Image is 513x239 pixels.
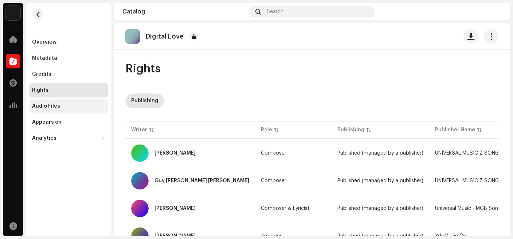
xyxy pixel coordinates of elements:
[435,151,502,156] span: UNIVERSAL MUSIC Z SONGS
[337,234,423,239] span: Published (managed by a publisher)
[261,126,272,134] div: Role
[32,71,51,77] div: Credits
[32,55,57,61] div: Metadata
[29,115,108,130] re-m-nav-item: Appears on
[261,178,286,183] span: Composer
[154,178,249,183] div: Guy Manuel De Homen Christo
[154,151,196,156] div: Thomas Bangalter
[32,135,56,141] div: Analytics
[125,29,140,44] img: 2548317d-2922-4ccd-9ae2-d8af85778d21
[32,39,56,45] div: Overview
[267,9,283,15] span: Search
[32,87,48,93] div: Rights
[490,6,501,17] img: ae092520-180b-4f7c-b02d-a8b0c132bb58
[29,51,108,65] re-m-nav-item: Metadata
[29,131,108,146] re-m-nav-dropdown: Analytics
[435,206,504,211] span: Universal Music - MGB Songs
[435,126,475,134] div: Publisher Name
[261,234,282,239] span: Arranger
[29,35,108,49] re-m-nav-item: Overview
[6,6,20,20] img: acab2465-393a-471f-9647-fa4d43662784
[125,61,161,76] span: Rights
[29,99,108,113] re-m-nav-item: Audio Files
[154,206,196,211] div: Carlos R. Sosas
[131,126,147,134] div: Writer
[122,9,247,15] div: Catalog
[29,83,108,97] re-m-nav-item: Rights
[32,103,60,109] div: Audio Files
[146,33,184,40] p: Digital Love
[337,178,423,183] span: Published (managed by a publisher)
[337,151,423,156] span: Published (managed by a publisher)
[337,126,364,134] div: Publishing
[154,234,196,239] div: Almamy Wane
[261,206,310,211] span: Composer & Lyricist
[32,119,62,125] div: Appears on
[29,67,108,81] re-m-nav-item: Credits
[261,151,286,156] span: Composer
[337,206,423,211] span: Published (managed by a publisher)
[435,234,467,239] span: YdoMusic Co.
[435,178,502,183] span: UNIVERSAL MUSIC Z SONGS
[131,93,158,108] div: Publishing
